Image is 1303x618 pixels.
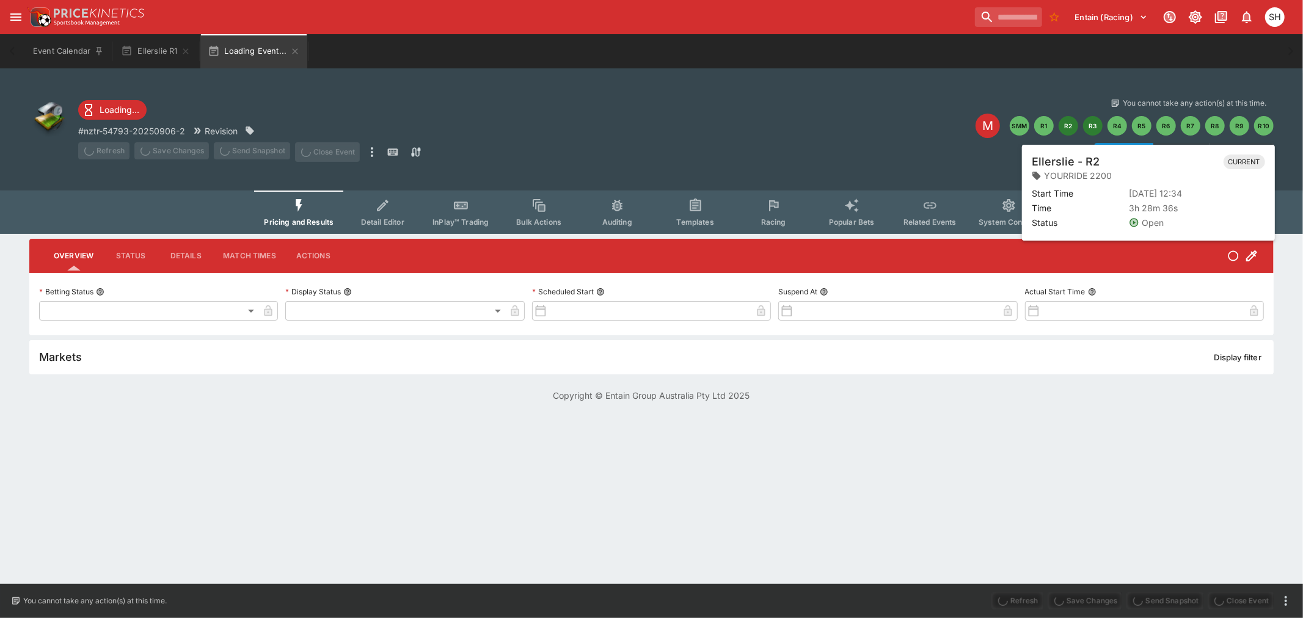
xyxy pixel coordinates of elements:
input: search [975,7,1042,27]
button: R6 [1156,116,1176,136]
button: R5 [1132,116,1152,136]
button: Status [103,241,158,271]
button: Ellerslie R1 [114,34,198,68]
button: open drawer [5,6,27,28]
p: Betting Status [39,286,93,297]
button: Documentation [1210,6,1232,28]
img: other.png [29,98,68,137]
span: Pricing and Results [264,217,334,227]
button: Loading Event... [200,34,307,68]
button: R9 [1230,116,1249,136]
p: Copy To Clipboard [78,125,185,137]
button: R2 [1059,116,1078,136]
span: Racing [761,217,786,227]
span: Templates [677,217,714,227]
p: Override [1173,146,1204,159]
p: Auto-Save [1230,146,1268,159]
button: Overview [44,241,103,271]
button: Match Times [213,241,286,271]
p: Suspend At [778,286,817,297]
p: Display Status [285,286,341,297]
span: Popular Bets [829,217,875,227]
button: Event Calendar [26,34,111,68]
button: R3 [1083,116,1103,136]
img: Sportsbook Management [54,20,120,26]
button: No Bookmarks [1045,7,1064,27]
button: Notifications [1236,6,1258,28]
span: System Controls [979,217,1038,227]
p: Scheduled Start [532,286,594,297]
button: Toggle light/dark mode [1184,6,1206,28]
div: Edit Meeting [976,114,1000,138]
nav: pagination navigation [1010,116,1274,136]
span: Detail Editor [361,217,404,227]
p: Overtype [1115,146,1148,159]
button: R4 [1108,116,1127,136]
button: R1 [1034,116,1054,136]
p: You cannot take any action(s) at this time. [1123,98,1266,109]
button: Select Tenant [1068,7,1155,27]
div: Start From [1095,143,1274,162]
button: Connected to PK [1159,6,1181,28]
img: PriceKinetics Logo [27,5,51,29]
p: Actual Start Time [1025,286,1086,297]
img: PriceKinetics [54,9,144,18]
span: Related Events [903,217,957,227]
button: SMM [1010,116,1029,136]
button: more [1279,594,1293,608]
span: Bulk Actions [516,217,561,227]
button: Display filter [1207,347,1269,367]
div: Event type filters [254,191,1048,234]
button: R8 [1205,116,1225,136]
button: R7 [1181,116,1200,136]
h5: Markets [39,350,82,364]
button: Scott Hunt [1261,4,1288,31]
button: R10 [1254,116,1274,136]
p: Loading... [100,103,139,116]
button: Actions [286,241,341,271]
span: InPlay™ Trading [433,217,489,227]
p: Revision [205,125,238,137]
p: You cannot take any action(s) at this time. [23,595,167,606]
div: Scott Hunt [1265,7,1285,27]
button: Details [158,241,213,271]
button: more [365,142,379,162]
span: Auditing [602,217,632,227]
